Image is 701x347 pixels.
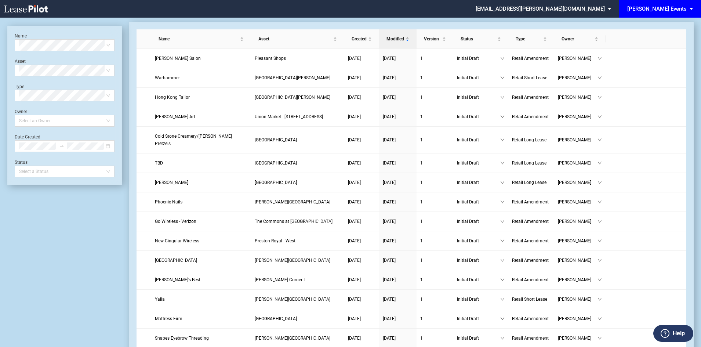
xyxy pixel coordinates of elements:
span: [DATE] [348,277,361,282]
span: 1 [420,277,423,282]
a: [DATE] [383,335,413,342]
span: [DATE] [383,258,396,263]
span: Initial Draft [457,94,500,101]
span: Modified [386,35,404,43]
span: Retail Long Lease [512,180,546,185]
span: [DATE] [383,238,396,243]
a: 1 [420,335,450,342]
span: down [598,56,602,61]
a: [DATE] [383,55,413,62]
span: down [500,95,505,100]
span: [PERSON_NAME] [558,198,598,206]
a: Retail Long Lease [512,159,551,167]
span: Village Oaks [255,316,297,321]
span: Retail Amendment [512,277,549,282]
span: Go Wireless - Verizon [155,219,196,224]
span: down [500,297,505,301]
a: 1 [420,257,450,264]
th: Version [417,29,453,49]
span: [PERSON_NAME] [558,335,598,342]
a: [PERSON_NAME] Corner I [255,276,341,283]
span: down [598,138,602,142]
span: down [598,161,602,165]
span: down [598,219,602,224]
th: Asset [251,29,344,49]
span: down [500,180,505,185]
span: Freshfields Village [255,180,297,185]
a: Union Market - [STREET_ADDRESS] [255,113,341,120]
a: The Commons at [GEOGRAPHIC_DATA] [255,218,341,225]
span: Kendra Scott [155,180,188,185]
span: TBD [155,160,163,166]
span: [DATE] [383,95,396,100]
span: Retail Amendment [512,56,549,61]
span: down [500,278,505,282]
a: [PERSON_NAME][GEOGRAPHIC_DATA] [255,296,341,303]
span: [DATE] [348,180,361,185]
span: Retail Amendment [512,199,549,205]
a: 1 [420,276,450,283]
span: The Commons at La Verne [255,219,333,224]
span: Shapes Eyebrow Threading [155,336,209,341]
span: [PERSON_NAME] [558,296,598,303]
a: [GEOGRAPHIC_DATA] [255,179,341,186]
span: down [598,258,602,263]
span: swap-right [59,144,64,149]
span: [PERSON_NAME] [558,94,598,101]
span: [DATE] [348,95,361,100]
a: Retail Long Lease [512,136,551,144]
span: Retail Amendment [512,336,549,341]
th: Status [453,29,508,49]
label: Owner [15,109,27,114]
span: down [500,56,505,61]
a: 1 [420,218,450,225]
a: 1 [420,198,450,206]
a: Retail Amendment [512,94,551,101]
a: [GEOGRAPHIC_DATA][PERSON_NAME] [255,74,341,82]
span: down [598,278,602,282]
a: [DATE] [383,237,413,245]
span: Initial Draft [457,179,500,186]
span: Montgomery Village Crossing [255,258,330,263]
a: [DATE] [383,218,413,225]
a: Hong Kong Tailor [155,94,247,101]
a: [PERSON_NAME] Salon [155,55,247,62]
label: Help [673,329,685,338]
a: [DATE] [348,136,375,144]
span: Pleasant Shops [255,56,286,61]
a: [DATE] [348,55,375,62]
span: Van Dorn Plaza [255,297,330,302]
th: Type [508,29,554,49]
span: New Cingular Wireless [155,238,199,243]
a: [PERSON_NAME][GEOGRAPHIC_DATA] [255,257,341,264]
span: [PERSON_NAME] [558,113,598,120]
a: [PERSON_NAME][GEOGRAPHIC_DATA] [255,198,341,206]
span: Burtonsville Crossing [255,137,297,142]
a: [DATE] [348,315,375,322]
span: [PERSON_NAME] [558,159,598,167]
a: [DATE] [348,276,375,283]
span: Van Dorn Plaza [255,336,330,341]
a: Retail Amendment [512,315,551,322]
span: Type [516,35,542,43]
span: down [598,180,602,185]
span: to [59,144,64,149]
span: Cold Stone Creamery/Wetzel’s Pretzels [155,134,232,146]
span: [PERSON_NAME] [558,179,598,186]
span: [DATE] [383,114,396,119]
a: [DATE] [383,159,413,167]
span: down [500,138,505,142]
span: [DATE] [348,219,361,224]
span: [DATE] [383,316,396,321]
a: [DATE] [348,94,375,101]
span: down [500,219,505,224]
span: Initial Draft [457,198,500,206]
a: [DATE] [383,315,413,322]
span: [DATE] [348,160,361,166]
span: Maggie Michael Art [155,114,195,119]
a: [GEOGRAPHIC_DATA] [155,257,247,264]
a: Retail Amendment [512,237,551,245]
span: Retail Long Lease [512,160,546,166]
a: 1 [420,94,450,101]
a: Retail Short Lease [512,74,551,82]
